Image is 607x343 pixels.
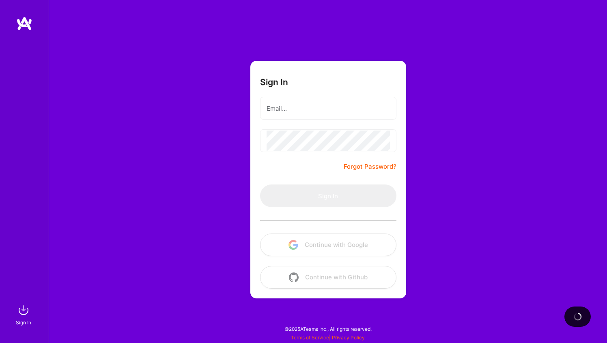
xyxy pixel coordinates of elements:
[267,98,390,119] input: Email...
[260,266,396,289] button: Continue with Github
[288,240,298,250] img: icon
[16,16,32,31] img: logo
[289,272,299,282] img: icon
[15,302,32,318] img: sign in
[574,313,582,321] img: loading
[260,234,396,256] button: Continue with Google
[49,319,607,339] div: © 2025 ATeams Inc., All rights reserved.
[260,184,396,207] button: Sign In
[344,162,396,171] a: Forgot Password?
[291,334,329,341] a: Terms of Service
[291,334,365,341] span: |
[332,334,365,341] a: Privacy Policy
[16,318,31,327] div: Sign In
[17,302,32,327] a: sign inSign In
[260,77,288,87] h3: Sign In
